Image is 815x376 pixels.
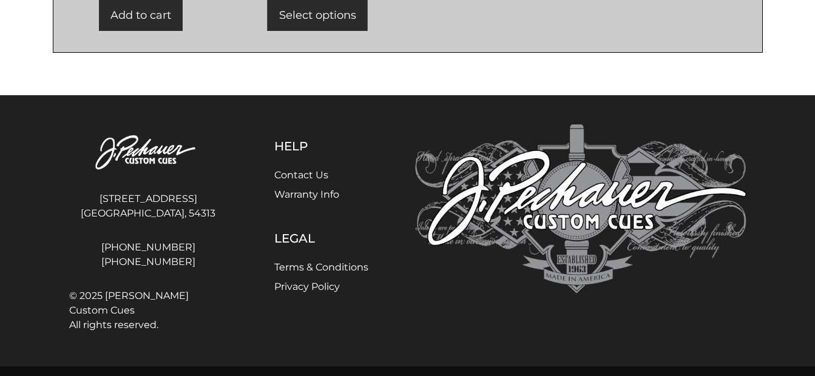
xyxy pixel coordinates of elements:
h5: Help [274,139,368,153]
img: Pechauer Custom Cues [415,124,746,294]
a: Terms & Conditions [274,261,368,273]
a: [PHONE_NUMBER] [69,255,228,269]
img: Pechauer Custom Cues [69,124,228,182]
a: Warranty Info [274,189,339,200]
address: [STREET_ADDRESS] [GEOGRAPHIC_DATA], 54313 [69,187,228,226]
h5: Legal [274,231,368,246]
a: [PHONE_NUMBER] [69,240,228,255]
a: Privacy Policy [274,281,340,292]
a: Contact Us [274,169,328,181]
span: © 2025 [PERSON_NAME] Custom Cues All rights reserved. [69,289,228,332]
